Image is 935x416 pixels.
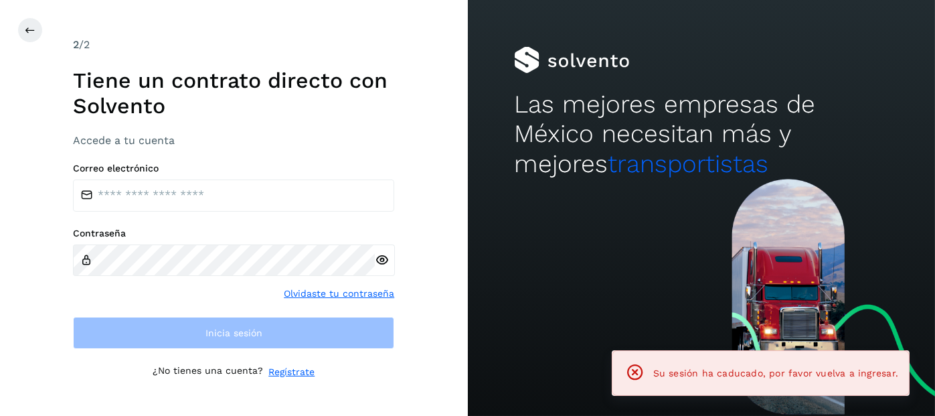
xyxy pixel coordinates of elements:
h3: Accede a tu cuenta [73,134,394,147]
p: ¿No tienes una cuenta? [153,365,263,379]
a: Olvidaste tu contraseña [284,287,394,301]
span: transportistas [608,149,768,178]
button: Inicia sesión [73,317,394,349]
a: Regístrate [268,365,315,379]
div: /2 [73,37,394,53]
span: Su sesión ha caducado, por favor vuelva a ingresar. [653,368,898,378]
span: Inicia sesión [205,328,262,338]
h1: Tiene un contrato directo con Solvento [73,68,394,119]
label: Correo electrónico [73,163,394,174]
span: 2 [73,38,79,51]
label: Contraseña [73,228,394,239]
h2: Las mejores empresas de México necesitan más y mejores [514,90,888,179]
